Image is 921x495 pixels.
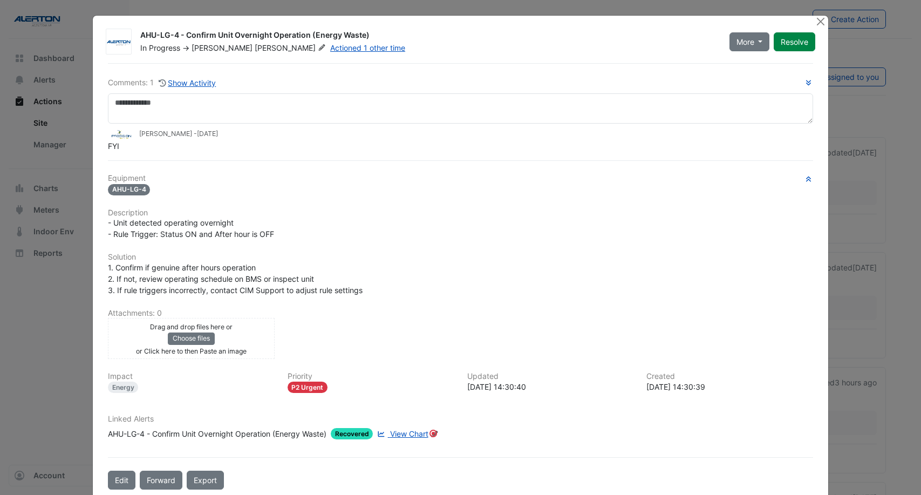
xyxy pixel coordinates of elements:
[139,129,218,139] small: [PERSON_NAME] -
[158,77,217,89] button: Show Activity
[646,381,813,392] div: [DATE] 14:30:39
[108,208,814,218] h6: Description
[467,372,634,381] h6: Updated
[108,141,119,151] span: FYI
[815,16,826,27] button: Close
[884,458,910,484] iframe: Intercom live chat
[288,382,328,393] div: P2 Urgent
[390,429,428,438] span: View Chart
[331,428,373,439] span: Recovered
[108,218,274,239] span: - Unit detected operating overnight - Rule Trigger: Status ON and After hour is OFF
[108,253,814,262] h6: Solution
[736,36,754,48] span: More
[182,43,189,52] span: ->
[729,32,770,51] button: More
[428,429,438,438] div: Tooltip anchor
[646,372,813,381] h6: Created
[108,428,326,439] div: AHU-LG-4 - Confirm Unit Overnight Operation (Energy Waste)
[108,128,135,140] img: Precision Group
[197,130,218,138] span: 2025-08-08 14:30:40
[187,471,224,490] a: Export
[288,372,454,381] h6: Priority
[467,381,634,392] div: [DATE] 14:30:40
[108,415,814,424] h6: Linked Alerts
[774,32,815,51] button: Resolve
[255,43,328,53] span: [PERSON_NAME]
[106,37,131,48] img: Alerton
[140,30,717,43] div: AHU-LG-4 - Confirm Unit Overnight Operation (Energy Waste)
[108,174,814,183] h6: Equipment
[168,333,215,344] button: Choose files
[108,77,217,89] div: Comments: 1
[140,43,180,52] span: In Progress
[140,471,182,490] button: Forward
[150,323,233,331] small: Drag and drop files here or
[108,382,139,393] div: Energy
[330,43,405,52] a: Actioned 1 other time
[375,428,428,439] a: View Chart
[108,471,135,490] button: Edit
[192,43,253,52] span: [PERSON_NAME]
[108,184,151,195] span: AHU-LG-4
[108,372,275,381] h6: Impact
[136,347,247,355] small: or Click here to then Paste an image
[108,263,363,295] span: 1. Confirm if genuine after hours operation 2. If not, review operating schedule on BMS or inspec...
[108,309,814,318] h6: Attachments: 0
